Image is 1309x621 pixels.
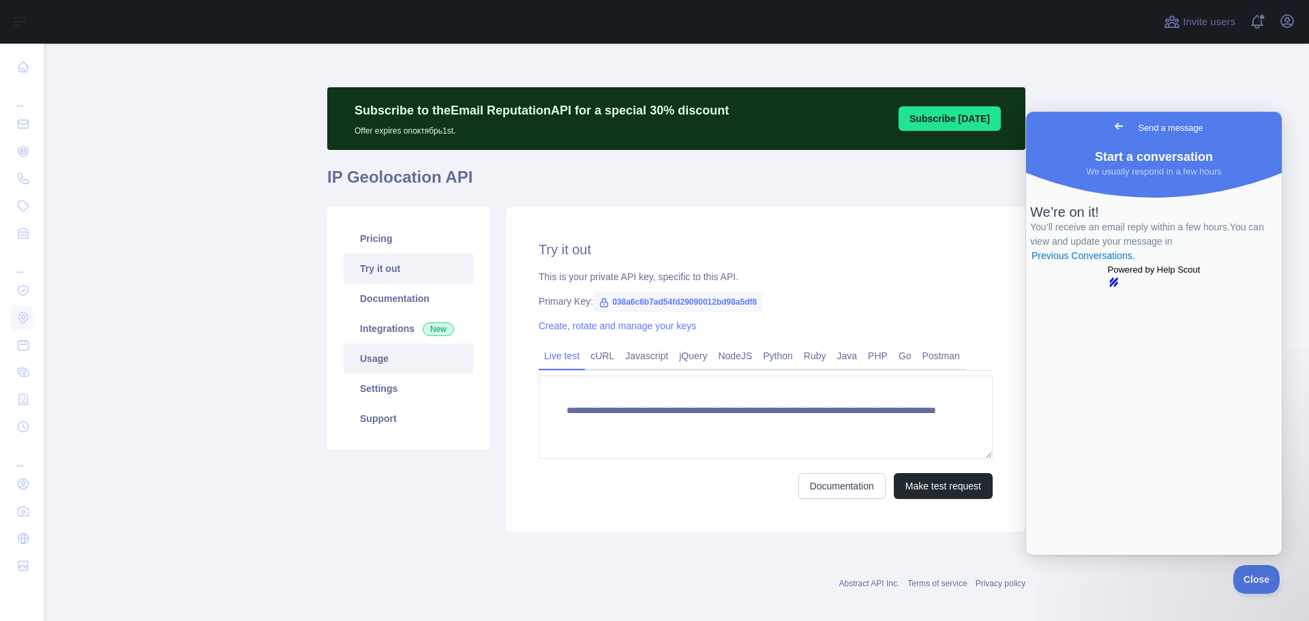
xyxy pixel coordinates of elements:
a: Terms of service [907,579,967,588]
div: Primary Key: [539,294,993,308]
a: Java [832,345,863,367]
button: Subscribe [DATE] [899,106,1001,131]
a: Go [893,345,917,367]
p: Subscribe to the Email Reputation API for a special 30 % discount [355,101,729,120]
a: Live test [539,345,585,367]
a: Documentation [344,284,473,314]
a: Ruby [798,345,832,367]
a: Usage [344,344,473,374]
a: cURL [585,345,620,367]
h1: IP Geolocation API [327,166,1025,199]
p: Offer expires on октябрь 1st. [355,120,729,136]
div: This is your private API key, specific to this API. [539,270,993,284]
div: ... [11,82,33,109]
a: Support [344,404,473,434]
a: Settings [344,374,473,404]
span: New [423,322,454,336]
button: Invite users [1161,11,1238,33]
h2: Try it out [539,240,993,259]
iframe: Help Scout Beacon - Live Chat, Contact Form, and Knowledge Base [1026,112,1282,555]
span: 038a6c6b7ad54fd29090012bd98a5df8 [593,292,762,312]
iframe: Help Scout Beacon - Close [1233,565,1282,594]
a: Postman [917,345,965,367]
div: ... [11,442,33,469]
span: Invite users [1183,14,1235,30]
a: Python [757,345,798,367]
a: Privacy policy [976,579,1025,588]
a: Pricing [344,224,473,254]
a: PHP [862,345,893,367]
a: Documentation [798,473,886,499]
a: jQuery [674,345,712,367]
button: Make test request [894,473,993,499]
a: NodeJS [712,345,757,367]
a: Integrations New [344,314,473,344]
a: Javascript [620,345,674,367]
a: Try it out [344,254,473,284]
a: Create, rotate and manage your keys [539,320,696,331]
div: ... [11,248,33,275]
a: Abstract API Inc. [839,579,900,588]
